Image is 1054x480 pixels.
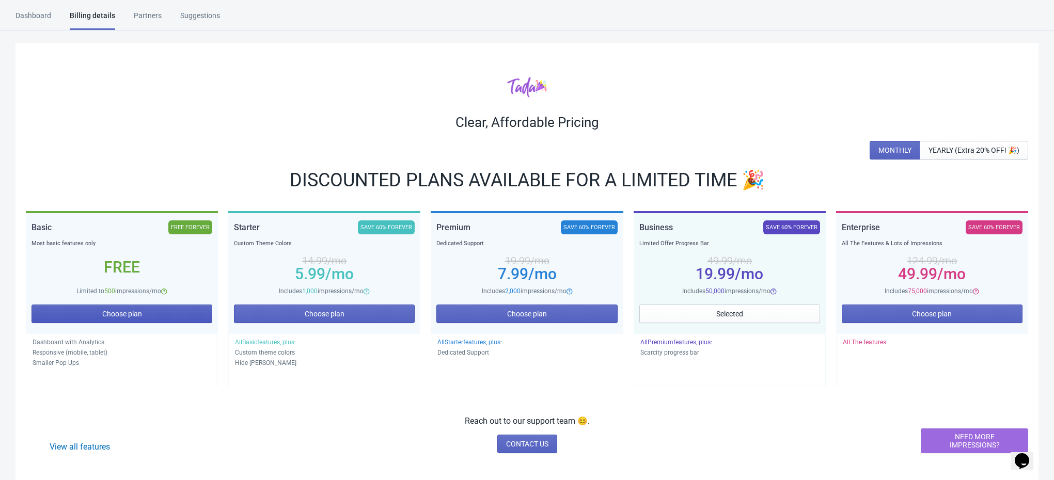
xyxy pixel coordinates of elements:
div: 19.99 /mo [436,257,617,265]
div: Business [639,220,673,234]
span: 500 [104,287,115,295]
a: View all features [50,442,110,452]
div: Billing details [70,10,115,30]
span: 75,000 [908,287,927,295]
span: /mo [735,265,763,283]
button: Choose plan [842,305,1022,323]
div: SAVE 60% FOREVER [763,220,820,234]
div: DISCOUNTED PLANS AVAILABLE FOR A LIMITED TIME 🎉 [26,172,1028,188]
div: Starter [234,220,260,234]
div: Dashboard [15,10,51,28]
span: All Starter features, plus: [437,339,502,346]
div: Limited Offer Progress Bar [639,238,820,249]
span: Choose plan [912,310,952,318]
button: YEARLY (Extra 20% OFF! 🎉) [920,141,1028,159]
span: CONTACT US [506,440,548,448]
div: Limited to impressions/mo [32,286,212,296]
span: Includes impressions/mo [482,287,567,295]
div: Dedicated Support [436,238,617,249]
div: 49.99 /mo [639,257,820,265]
p: Reach out to our support team 😊. [465,415,590,427]
div: FREE FOREVER [168,220,212,234]
div: SAVE 60% FOREVER [966,220,1022,234]
div: 49.99 [842,270,1022,278]
button: NEED MORE IMPRESSIONS? [921,428,1028,453]
div: 124.99 /mo [842,257,1022,265]
p: Dashboard with Analytics [33,337,211,347]
p: Hide [PERSON_NAME] [235,358,414,368]
button: Choose plan [32,305,212,323]
p: Smaller Pop Ups [33,358,211,368]
div: SAVE 60% FOREVER [358,220,415,234]
span: Includes impressions/mo [682,287,770,295]
button: Selected [639,305,820,323]
div: 14.99 /mo [234,257,415,265]
div: Clear, Affordable Pricing [26,114,1028,131]
span: /mo [325,265,354,283]
button: MONTHLY [870,141,920,159]
span: /mo [528,265,557,283]
div: Custom Theme Colors [234,238,415,249]
button: Choose plan [234,305,415,323]
p: Dedicated Support [437,347,616,358]
div: All The Features & Lots of Impressions [842,238,1022,249]
p: Scarcity progress bar [640,347,819,358]
span: YEARLY (Extra 20% OFF! 🎉) [929,146,1019,154]
div: 19.99 [639,270,820,278]
span: Choose plan [305,310,344,318]
span: Includes impressions/mo [885,287,973,295]
span: Choose plan [507,310,547,318]
div: Basic [32,220,52,234]
span: 1,000 [302,287,318,295]
span: 2,000 [505,287,521,295]
span: All Premium features, plus: [640,339,712,346]
span: Includes impressions/mo [279,287,364,295]
div: Most basic features only [32,238,212,249]
div: Partners [134,10,162,28]
span: NEED MORE IMPRESSIONS? [930,433,1019,449]
span: MONTHLY [878,146,911,154]
p: Responsive (mobile, tablet) [33,347,211,358]
span: All Basic features, plus: [235,339,296,346]
span: All The features [843,339,886,346]
p: Custom theme colors [235,347,414,358]
span: /mo [937,265,966,283]
div: 7.99 [436,270,617,278]
div: SAVE 60% FOREVER [561,220,618,234]
button: Choose plan [436,305,617,323]
iframe: chat widget [1011,439,1044,470]
img: tadacolor.png [507,76,547,98]
span: Selected [716,310,743,318]
a: CONTACT US [497,435,557,453]
div: Free [32,263,212,271]
div: Enterprise [842,220,880,234]
span: 50,000 [705,287,725,295]
div: 5.99 [234,270,415,278]
div: Premium [436,220,470,234]
span: Choose plan [102,310,142,318]
div: Suggestions [180,10,220,28]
